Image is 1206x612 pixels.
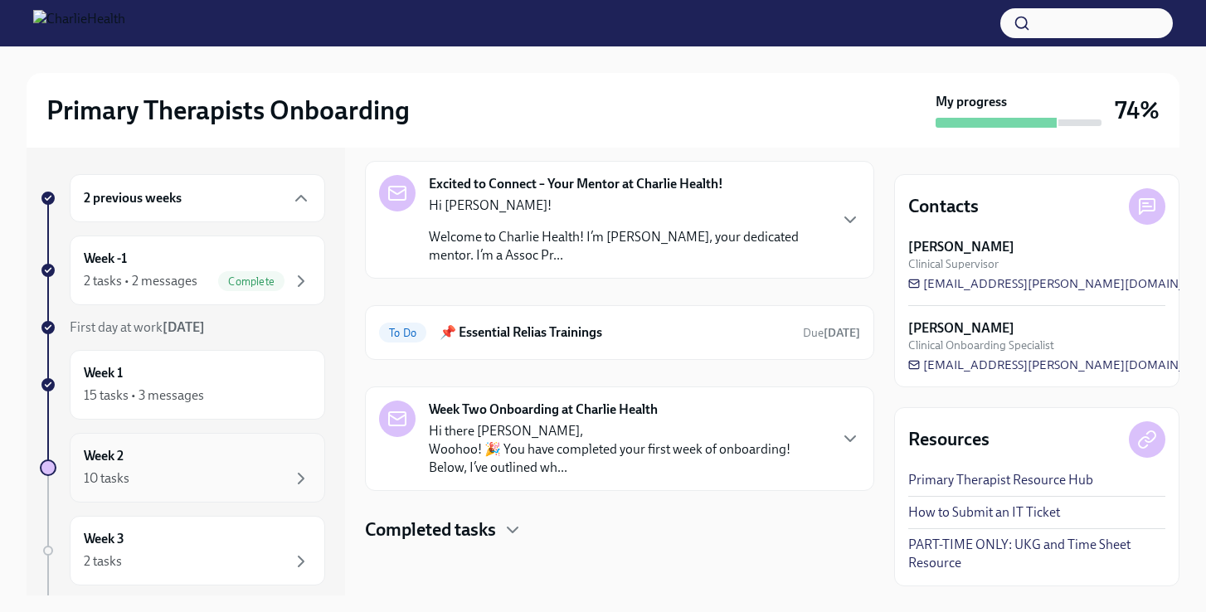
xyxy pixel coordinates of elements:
h6: Week 3 [84,530,124,548]
a: To Do📌 Essential Relias TrainingsDue[DATE] [379,319,860,346]
a: Week 32 tasks [40,516,325,585]
a: Week -12 tasks • 2 messagesComplete [40,236,325,305]
h6: Week -1 [84,250,127,268]
p: Hi there [PERSON_NAME], Woohoo! 🎉 You have completed your first week of onboarding! Below, I’ve o... [429,422,827,477]
span: Complete [218,275,284,288]
h2: Primary Therapists Onboarding [46,94,410,127]
h3: 74% [1115,95,1160,125]
h4: Completed tasks [365,517,496,542]
div: 2 previous weeks [70,174,325,222]
h6: Week 1 [84,364,123,382]
h4: Resources [908,427,990,452]
span: Clinical Onboarding Specialist [908,338,1054,353]
span: Clinical Supervisor [908,256,999,272]
div: 2 tasks • 2 messages [84,272,197,290]
div: 15 tasks • 3 messages [84,386,204,405]
strong: [PERSON_NAME] [908,238,1014,256]
div: 10 tasks [84,469,129,488]
p: Welcome to Charlie Health! I’m [PERSON_NAME], your dedicated mentor. I’m a Assoc Pr... [429,228,827,265]
strong: My progress [936,93,1007,111]
a: Week 115 tasks • 3 messages [40,350,325,420]
strong: Excited to Connect – Your Mentor at Charlie Health! [429,175,723,193]
p: Hi [PERSON_NAME]! [429,197,827,215]
span: August 25th, 2025 09:00 [803,325,860,341]
div: Completed tasks [365,517,874,542]
a: How to Submit an IT Ticket [908,503,1060,522]
strong: [PERSON_NAME] [908,319,1014,338]
span: Due [803,326,860,340]
a: Primary Therapist Resource Hub [908,471,1093,489]
img: CharlieHealth [33,10,125,36]
a: PART-TIME ONLY: UKG and Time Sheet Resource [908,536,1165,572]
div: 2 tasks [84,552,122,571]
strong: Week Two Onboarding at Charlie Health [429,401,658,419]
h4: Contacts [908,194,979,219]
h6: 2 previous weeks [84,189,182,207]
h6: Week 2 [84,447,124,465]
strong: [DATE] [824,326,860,340]
strong: [DATE] [163,319,205,335]
span: First day at work [70,319,205,335]
a: First day at work[DATE] [40,318,325,337]
h6: 📌 Essential Relias Trainings [440,323,790,342]
a: Week 210 tasks [40,433,325,503]
span: To Do [379,327,426,339]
